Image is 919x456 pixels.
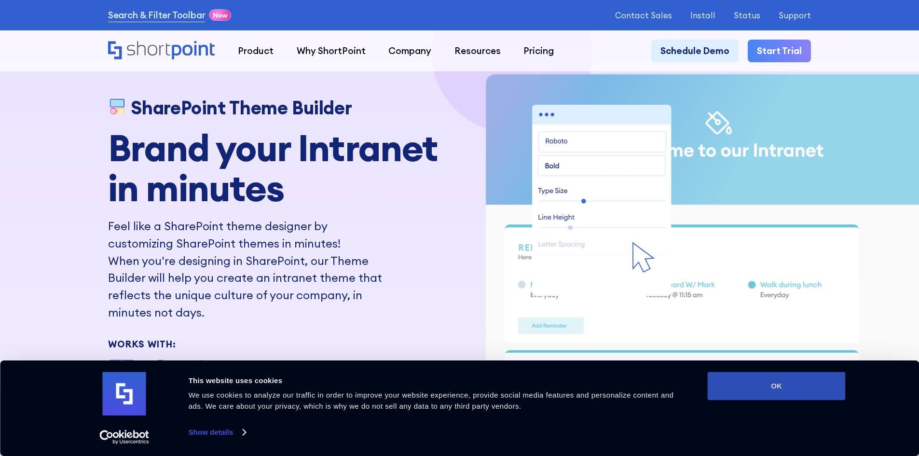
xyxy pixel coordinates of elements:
a: Search & Filter Toolbar [108,8,206,22]
a: Product [226,40,285,63]
h1: SharePoint Theme Builder [131,97,352,118]
a: Why ShortPoint [285,40,377,63]
a: Support [779,11,811,20]
a: Home [108,41,215,61]
img: SharePoint icon [147,358,175,386]
a: Company [377,40,443,63]
div: This website uses cookies [189,375,686,387]
span: We use cookies to analyze our traffic in order to improve your website experience, provide social... [189,391,674,410]
div: Why ShortPoint [297,44,366,58]
div: Works With: [108,340,453,349]
h2: Feel like a SharePoint theme designer by customizing SharePoint themes in minutes! [108,218,393,252]
div: Resources [454,44,501,58]
img: logo [103,372,146,415]
a: Install [690,11,715,20]
img: microsoft teams icon [186,358,214,386]
button: OK [708,372,846,400]
a: Start Trial [748,40,811,63]
a: Usercentrics Cookiebot - opens in a new window [82,430,166,444]
a: Show details [189,425,246,440]
a: Pricing [512,40,566,63]
a: Status [734,11,760,20]
a: Contact Sales [615,11,672,20]
div: Product [238,44,274,58]
strong: Brand your Intranet in minutes [108,124,438,211]
div: Company [388,44,431,58]
a: Schedule Demo [651,40,739,63]
p: When you're designing in SharePoint, our Theme Builder will help you create an intranet theme tha... [108,252,393,321]
img: microsoft office icon [108,358,136,386]
a: Resources [443,40,512,63]
div: Pricing [523,44,554,58]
